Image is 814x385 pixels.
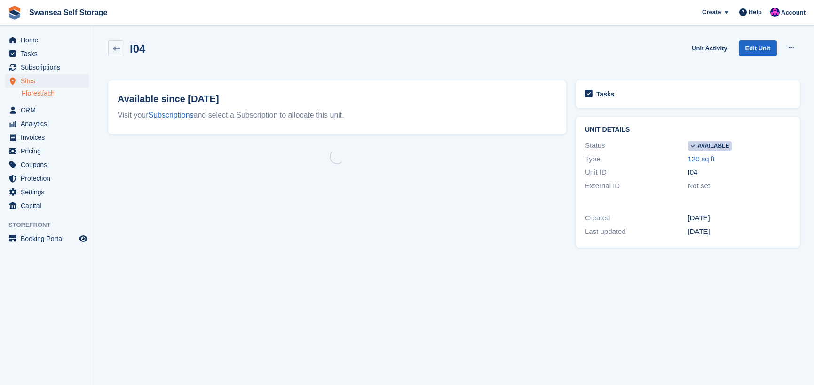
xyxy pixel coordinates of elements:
span: Coupons [21,158,77,171]
a: menu [5,185,89,199]
a: menu [5,131,89,144]
span: CRM [21,104,77,117]
span: Storefront [8,220,94,230]
a: menu [5,158,89,171]
span: Create [702,8,721,17]
a: menu [5,104,89,117]
a: Preview store [78,233,89,244]
a: Unit Activity [688,40,731,56]
a: menu [5,117,89,130]
h2: Unit details [585,126,790,134]
span: Invoices [21,131,77,144]
h2: I04 [130,42,145,55]
span: Account [781,8,806,17]
img: stora-icon-8386f47178a22dfd0bd8f6a31ec36ba5ce8667c1dd55bd0f319d3a0aa187defe.svg [8,6,22,20]
div: Unit ID [585,167,688,178]
span: Available [688,141,732,151]
a: 120 sq ft [688,155,715,163]
div: Type [585,154,688,165]
a: menu [5,172,89,185]
a: menu [5,199,89,212]
a: menu [5,61,89,74]
div: Status [585,140,688,151]
span: Protection [21,172,77,185]
div: Created [585,213,688,224]
div: [DATE] [688,226,791,237]
a: menu [5,232,89,245]
a: menu [5,33,89,47]
div: Last updated [585,226,688,237]
span: Settings [21,185,77,199]
span: Tasks [21,47,77,60]
h2: Available since [DATE] [118,92,557,106]
span: Booking Portal [21,232,77,245]
span: Sites [21,74,77,88]
a: Swansea Self Storage [25,5,111,20]
span: Pricing [21,144,77,158]
a: menu [5,74,89,88]
a: menu [5,47,89,60]
span: Help [749,8,762,17]
span: Capital [21,199,77,212]
div: External ID [585,181,688,192]
img: Donna Davies [770,8,780,17]
a: Fforestfach [22,89,89,98]
div: Visit your and select a Subscription to allocate this unit. [118,110,557,121]
span: Subscriptions [21,61,77,74]
h2: Tasks [596,90,615,98]
a: menu [5,144,89,158]
div: Not set [688,181,791,192]
a: Edit Unit [739,40,777,56]
div: I04 [688,167,791,178]
span: Analytics [21,117,77,130]
a: Subscriptions [149,111,194,119]
span: Home [21,33,77,47]
div: [DATE] [688,213,791,224]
